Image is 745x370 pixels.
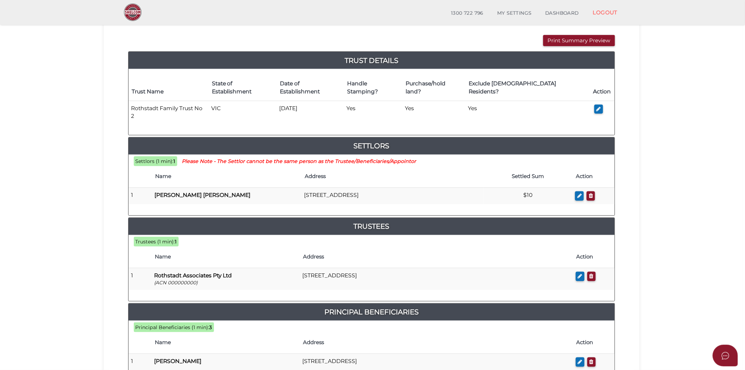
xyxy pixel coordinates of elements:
span: Trustees (1 min): [136,239,175,245]
td: Yes [402,101,465,123]
th: Purchase/hold land? [402,74,465,101]
h4: Action [576,173,611,179]
p: (ACN 000000000) [154,279,297,286]
h4: Name [155,173,298,179]
td: [STREET_ADDRESS] [300,268,573,290]
a: LOGOUT [586,5,625,20]
h4: Action [577,254,611,260]
h4: Name [155,254,296,260]
h4: Name [155,340,296,346]
a: Principal Beneficiaries [129,306,615,318]
button: Print Summary Preview [543,35,615,47]
td: [DATE] [277,101,344,123]
th: Date of Establishment [277,74,344,101]
button: Open asap [713,345,738,367]
td: $10 [484,188,573,204]
h4: Address [305,173,480,179]
td: [STREET_ADDRESS] [301,188,484,204]
h4: Address [303,340,570,346]
td: Yes [344,101,402,123]
a: Trust Details [129,55,615,66]
b: [PERSON_NAME] [PERSON_NAME] [154,192,250,198]
a: Trustees [129,221,615,232]
h4: Action [577,340,611,346]
h4: Address [303,254,570,260]
td: Rothstadt Family Trust No 2 [129,101,208,123]
span: Settlors (1 min): [136,158,174,164]
td: 1 [129,268,152,290]
th: Exclude [DEMOGRAPHIC_DATA] Residents? [465,74,590,101]
a: 1300 722 796 [444,6,490,20]
a: MY SETTINGS [490,6,539,20]
b: [PERSON_NAME] [154,358,202,364]
small: Please Note - The Settlor cannot be the same person as the Trustee/Beneficiaries/Appointor [182,158,416,164]
th: Handle Stamping? [344,74,402,101]
td: VIC [208,101,277,123]
b: 1 [174,158,175,164]
th: Trust Name [129,74,208,101]
td: 1 [129,188,152,204]
a: Settlors [129,140,615,151]
a: DASHBOARD [538,6,586,20]
b: Rothstadt Associates Pty Ltd [154,272,232,279]
span: Principal Beneficiaries (1 min): [136,324,209,330]
th: Action [589,74,614,101]
b: 1 [175,239,177,245]
td: Yes [465,101,590,123]
b: 3 [209,324,212,330]
h4: Settled Sum [487,173,569,179]
th: State of Establishment [208,74,277,101]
